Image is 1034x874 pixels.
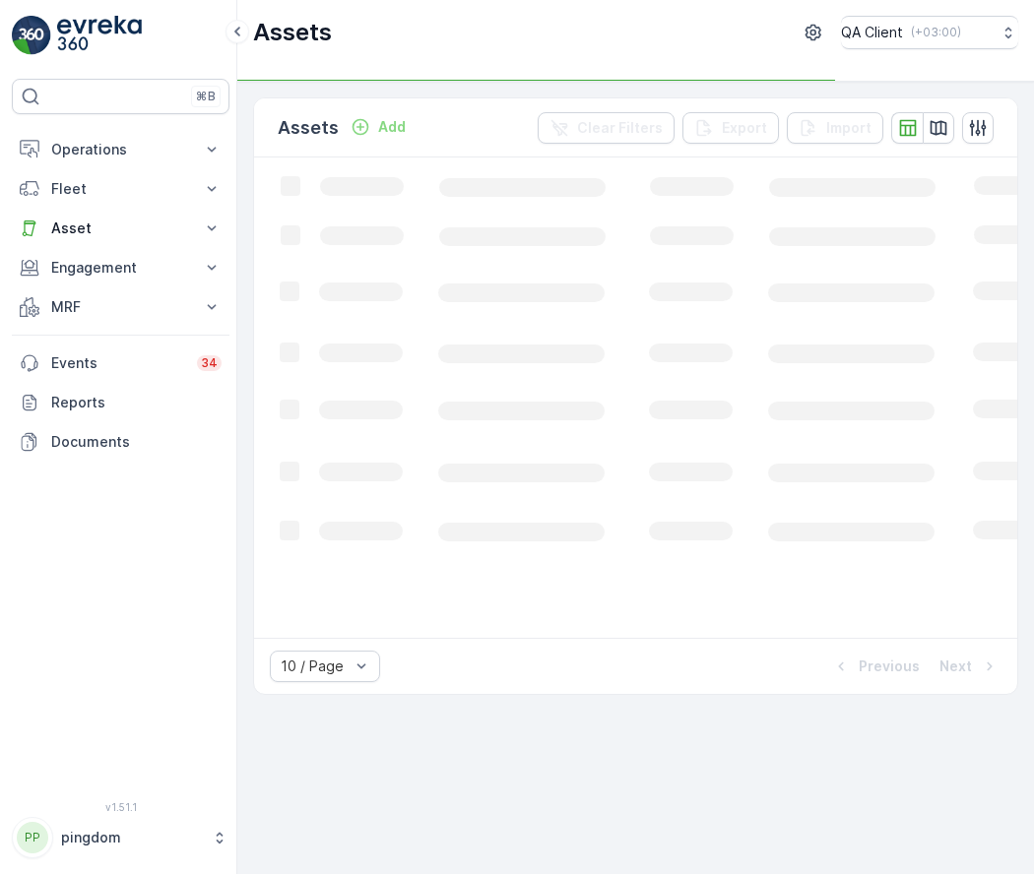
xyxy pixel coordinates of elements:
a: Documents [12,422,229,462]
button: Operations [12,130,229,169]
button: Add [343,115,414,139]
p: MRF [51,297,190,317]
a: Events34 [12,343,229,383]
p: QA Client [841,23,903,42]
button: Asset [12,209,229,248]
p: Fleet [51,179,190,199]
p: Previous [859,656,920,676]
p: Events [51,353,185,373]
p: Documents [51,432,222,452]
button: Previous [829,655,922,678]
p: Next [939,656,972,676]
p: 34 [201,355,218,371]
p: Add [378,117,406,137]
button: Next [937,655,1002,678]
p: ⌘B [196,89,216,104]
p: Assets [253,17,332,48]
button: Clear Filters [538,112,675,144]
p: Assets [278,114,339,142]
div: PP [17,822,48,853]
button: Import [787,112,883,144]
a: Reports [12,383,229,422]
span: v 1.51.1 [12,801,229,813]
p: Asset [51,218,190,238]
p: Import [826,118,872,138]
button: QA Client(+03:00) [841,16,1018,49]
p: Export [722,118,767,138]
p: Clear Filters [577,118,663,138]
p: Engagement [51,258,190,278]
p: Reports [51,393,222,412]
img: logo [12,16,51,55]
p: Operations [51,140,190,159]
button: Fleet [12,169,229,209]
button: PPpingdom [12,817,229,858]
button: MRF [12,287,229,327]
img: logo_light-DOdMpM7g.png [57,16,142,55]
p: pingdom [61,828,202,847]
p: ( +03:00 ) [911,25,961,40]
button: Engagement [12,248,229,287]
button: Export [682,112,779,144]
